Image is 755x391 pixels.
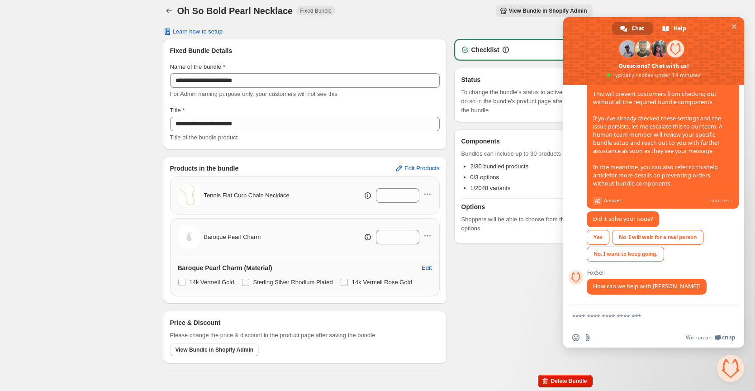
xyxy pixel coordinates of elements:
[470,163,529,170] span: 2/30 bundled products
[461,137,500,146] h3: Components
[461,75,585,84] h3: Status
[587,270,707,276] span: FoxSell
[461,88,585,115] span: To change the bundle's status to active, please do so in the bundle's product page after saving t...
[163,5,176,17] button: Back
[572,334,579,341] span: Insert an emoji
[593,282,700,290] span: How can we help with [PERSON_NAME]?
[604,196,707,205] span: Answer
[612,22,653,35] div: Chat
[471,45,499,54] h3: Checklist
[170,62,226,72] label: Name of the bundle
[204,191,290,200] span: Tennis Flat Curb Chain Necklace
[176,346,254,353] span: View Bundle in Shopify Admin
[551,377,587,385] span: Delete Bundle
[461,202,585,211] h3: Options
[190,279,234,286] span: 14k Vermeil Gold
[352,279,412,286] span: 14k Vermeil Rose Gold
[722,334,735,341] span: Crisp
[632,22,644,35] span: Chat
[686,334,735,341] a: We run onCrisp
[253,279,333,286] span: Sterling Silver Rhodium Plated
[300,7,332,14] span: Fixed Bundle
[496,5,593,17] button: View Bundle in Shopify Admin
[470,174,499,181] span: 0/3 options
[710,196,733,205] span: Sources
[584,334,591,341] span: Send a file
[538,375,592,387] button: Delete Bundle
[170,91,337,97] span: For Admin naming purpose only, your customers will not see this
[593,197,602,205] span: AI
[170,164,239,173] h3: Products in the bundle
[204,233,261,242] span: Baroque Pearl Charm
[389,161,445,176] button: Edit Products
[461,215,585,233] span: Shoppers will be able to choose from these options
[178,263,272,272] h3: Baroque Pearl Charm (Material)
[674,22,686,35] span: Help
[170,331,375,340] span: Please change the price & discount in the product page after saving the bundle
[170,106,185,115] label: Title
[717,355,744,382] div: Close chat
[470,185,511,191] span: 1/2048 variants
[170,343,259,356] button: View Bundle in Shopify Admin
[404,165,439,172] span: Edit Products
[654,22,695,35] div: Help
[416,261,437,275] button: Edit
[170,318,221,327] h3: Price & Discount
[178,184,200,207] img: Tennis Flat Curb Chain Necklace
[461,149,585,158] span: Bundles can include up to 30 products
[173,28,223,35] span: Learn how to setup
[587,247,664,262] div: No. I want to keep going.
[509,7,587,14] span: View Bundle in Shopify Admin
[612,230,703,245] div: No. I will wait for a real person
[170,46,440,55] h3: Fixed Bundle Details
[593,163,718,179] a: help article
[170,134,238,141] span: Title of the bundle product
[422,264,432,272] span: Edit
[177,5,293,16] h1: Oh So Bold Pearl Necklace
[587,230,609,245] div: Yes
[729,22,739,31] span: Close chat
[178,226,200,248] img: Baroque Pearl Charm
[572,313,715,321] textarea: Compose your message...
[593,215,653,223] span: Did it solve your issue?
[157,25,228,38] button: Learn how to setup
[686,334,712,341] span: We run on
